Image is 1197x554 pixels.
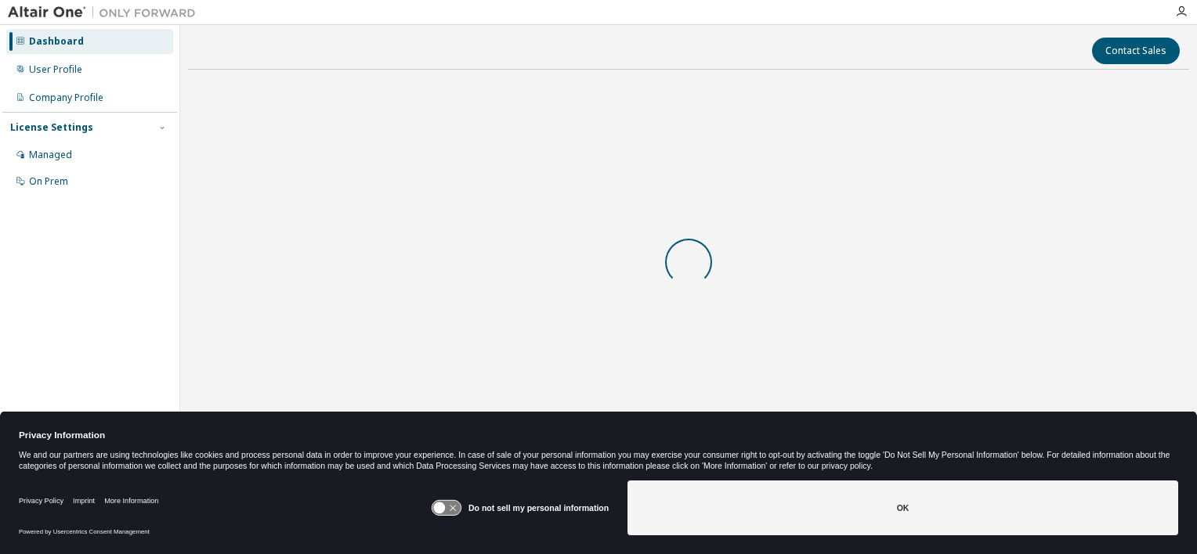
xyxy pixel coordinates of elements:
div: Managed [29,149,72,161]
div: User Profile [29,63,82,76]
div: Dashboard [29,35,84,48]
button: Contact Sales [1092,38,1180,64]
div: On Prem [29,175,68,188]
div: Company Profile [29,92,103,104]
img: Altair One [8,5,204,20]
div: License Settings [10,121,93,134]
